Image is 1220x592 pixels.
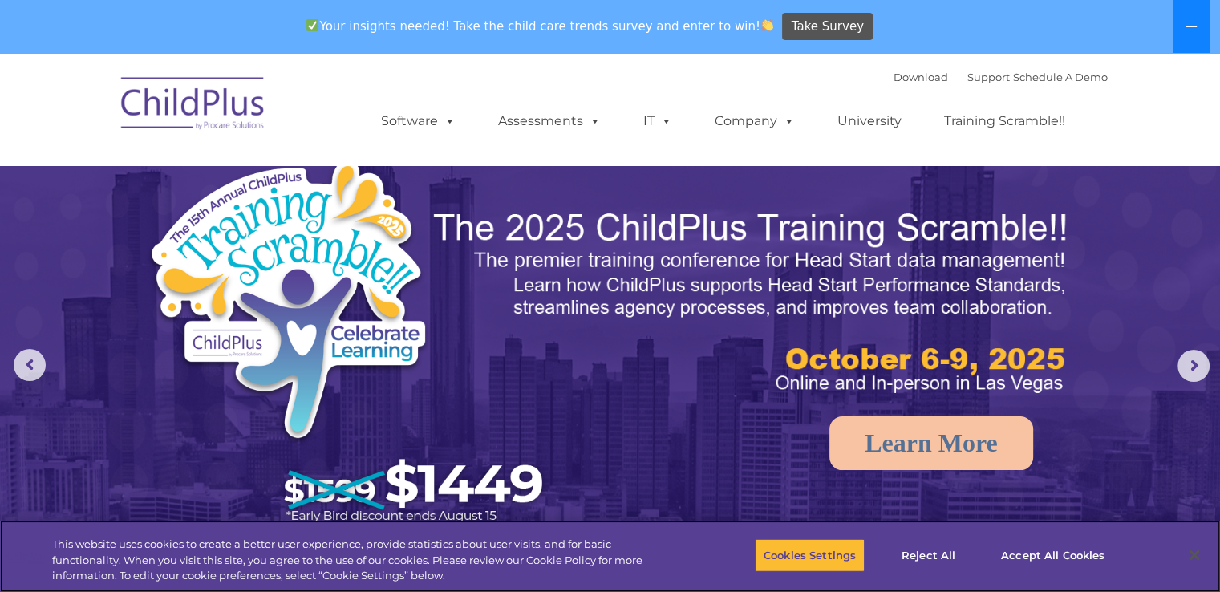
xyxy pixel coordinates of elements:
[52,537,671,584] div: This website uses cookies to create a better user experience, provide statistics about user visit...
[761,19,773,31] img: 👏
[699,105,811,137] a: Company
[967,71,1010,83] a: Support
[306,19,318,31] img: ✅
[992,538,1113,572] button: Accept All Cookies
[365,105,472,137] a: Software
[928,105,1081,137] a: Training Scramble!!
[792,13,864,41] span: Take Survey
[627,105,688,137] a: IT
[755,538,865,572] button: Cookies Settings
[821,105,918,137] a: University
[482,105,617,137] a: Assessments
[829,416,1033,470] a: Learn More
[894,71,1108,83] font: |
[1177,537,1212,573] button: Close
[113,66,274,146] img: ChildPlus by Procare Solutions
[1013,71,1108,83] a: Schedule A Demo
[878,538,979,572] button: Reject All
[894,71,948,83] a: Download
[223,106,272,118] span: Last name
[782,13,873,41] a: Take Survey
[223,172,291,184] span: Phone number
[300,10,780,42] span: Your insights needed! Take the child care trends survey and enter to win!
